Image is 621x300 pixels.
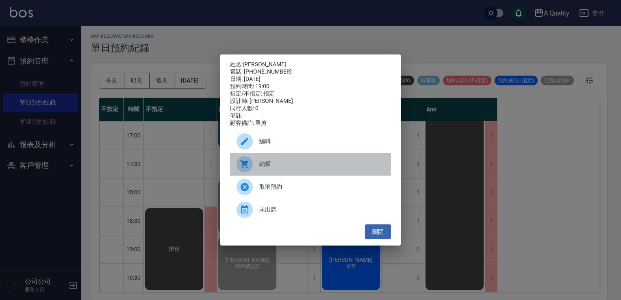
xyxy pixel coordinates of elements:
div: 取消預約 [230,176,391,198]
div: 設計師: [PERSON_NAME] [230,98,391,105]
div: 預約時間: 19:00 [230,83,391,90]
div: 未出席 [230,198,391,221]
div: 顧客備註: 單剪 [230,120,391,127]
a: [PERSON_NAME] [243,61,286,67]
div: 編輯 [230,130,391,153]
span: 結帳 [259,160,384,168]
span: 未出席 [259,205,384,214]
p: 姓名: [230,61,391,68]
div: 同行人數: 0 [230,105,391,112]
button: 關閉 [365,224,391,239]
span: 編輯 [259,137,384,146]
a: 結帳 [230,153,391,176]
div: 備註: [230,112,391,120]
span: 取消預約 [259,183,384,191]
div: 日期: [DATE] [230,76,391,83]
div: 指定/不指定: 指定 [230,90,391,98]
div: 電話: [PHONE_NUMBER] [230,68,391,76]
